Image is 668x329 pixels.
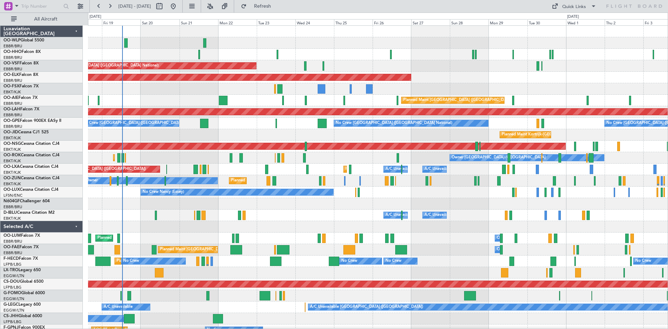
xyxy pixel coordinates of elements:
a: OO-VSFFalcon 8X [3,61,39,65]
button: All Aircraft [8,14,75,25]
a: EGGW/LTN [3,308,24,313]
span: OO-GPE [3,119,20,123]
span: D-IBLU [3,211,17,215]
div: Fri 26 [373,19,411,25]
a: OO-LUMFalcon 7X [3,234,40,238]
span: OO-LUX [3,188,20,192]
div: No Crew Nancy (Essey) [143,187,184,197]
div: Sun 28 [450,19,488,25]
a: OO-JIDCessna CJ1 525 [3,130,49,134]
a: OO-ELKFalcon 8X [3,73,38,77]
a: EBKT/KJK [3,170,21,175]
a: EBBR/BRU [3,124,22,129]
a: EBKT/KJK [3,216,21,221]
a: LFPB/LBG [3,262,22,267]
div: Planned Maint Kortrijk-[GEOGRAPHIC_DATA] [502,130,583,140]
div: Mon 29 [488,19,527,25]
div: Planned Maint [GEOGRAPHIC_DATA] ([GEOGRAPHIC_DATA]) [117,256,226,266]
div: A/C Unavailable [GEOGRAPHIC_DATA]-[GEOGRAPHIC_DATA] [424,210,535,220]
a: D-IBLUCessna Citation M2 [3,211,55,215]
a: OO-FSXFalcon 7X [3,84,39,88]
a: OO-LUXCessna Citation CJ4 [3,188,58,192]
span: OO-FAE [3,245,19,249]
a: EBKT/KJK [3,135,21,141]
a: CS-DOUGlobal 6500 [3,280,43,284]
div: [DATE] [567,14,579,20]
span: OO-LXA [3,165,20,169]
span: N604GF [3,199,20,203]
span: OO-LUM [3,234,21,238]
a: G-FOMOGlobal 6000 [3,291,45,295]
a: EBBR/BRU [3,204,22,210]
div: Owner [86,175,98,186]
a: EBKT/KJK [3,158,21,164]
span: OO-LAH [3,107,20,111]
div: Tue 23 [257,19,295,25]
a: OO-WLPGlobal 5500 [3,38,44,42]
div: No Crew [385,256,401,266]
a: OO-ROKCessna Citation CJ4 [3,153,59,157]
span: OO-HHO [3,50,22,54]
div: Owner Melsbroek Air Base [497,244,544,255]
div: No Crew [341,256,357,266]
div: A/C Unavailable [GEOGRAPHIC_DATA] ([GEOGRAPHIC_DATA]) [310,302,423,312]
div: Planned Maint [GEOGRAPHIC_DATA] ([GEOGRAPHIC_DATA] National) [160,244,286,255]
span: OO-WLP [3,38,21,42]
button: Quick Links [548,1,600,12]
a: EGGW/LTN [3,296,24,301]
div: A/C Unavailable [104,302,133,312]
a: OO-HHOFalcon 8X [3,50,41,54]
input: Trip Number [21,1,61,11]
div: AOG Maint [GEOGRAPHIC_DATA] ([GEOGRAPHIC_DATA] National) [38,61,159,71]
span: CS-JHH [3,314,18,318]
a: EBKT/KJK [3,181,21,187]
a: G-LEGCLegacy 600 [3,303,41,307]
div: Planned Maint Kortrijk-[GEOGRAPHIC_DATA] [345,164,427,174]
div: Sat 27 [411,19,450,25]
div: No Crew [123,256,139,266]
a: OO-LXACessna Citation CJ4 [3,165,58,169]
div: Wed 1 [566,19,605,25]
span: OO-NSG [3,142,21,146]
a: EBBR/BRU [3,101,22,106]
span: G-FOMO [3,291,21,295]
a: LFPB/LBG [3,319,22,324]
a: EBBR/BRU [3,78,22,83]
div: Owner Melsbroek Air Base [497,233,544,243]
a: EBKT/KJK [3,147,21,152]
div: No Crew [635,256,651,266]
a: OO-FAEFalcon 7X [3,245,39,249]
div: Thu 2 [605,19,643,25]
a: LFSN/ENC [3,193,23,198]
a: EBBR/BRU [3,112,22,118]
div: Tue 30 [527,19,566,25]
span: OO-VSF [3,61,19,65]
span: OO-ZUN [3,176,21,180]
a: EBBR/BRU [3,55,22,60]
div: A/C Unavailable [GEOGRAPHIC_DATA] ([GEOGRAPHIC_DATA] National) [385,210,515,220]
div: Thu 25 [334,19,373,25]
span: OO-AIE [3,96,18,100]
a: EBBR/BRU [3,239,22,244]
span: OO-ELK [3,73,19,77]
a: EBKT/KJK [3,89,21,95]
span: OO-JID [3,130,18,134]
a: CS-JHHGlobal 6000 [3,314,42,318]
div: Planned Maint [GEOGRAPHIC_DATA] ([GEOGRAPHIC_DATA] National) [97,233,223,243]
span: G-LEGC [3,303,18,307]
a: F-HECDFalcon 7X [3,257,38,261]
div: Fri 19 [102,19,141,25]
a: OO-AIEFalcon 7X [3,96,38,100]
div: No Crew [GEOGRAPHIC_DATA] ([GEOGRAPHIC_DATA] National) [82,118,199,128]
span: F-HECD [3,257,19,261]
span: All Aircraft [18,17,73,22]
span: CS-DOU [3,280,20,284]
span: LX-TRO [3,268,18,272]
div: Owner [GEOGRAPHIC_DATA]-[GEOGRAPHIC_DATA] [452,152,546,163]
span: OO-FSX [3,84,19,88]
div: Quick Links [562,3,586,10]
div: Mon 22 [218,19,257,25]
span: OO-ROK [3,153,21,157]
a: EBBR/BRU [3,250,22,256]
div: A/C Unavailable [424,164,453,174]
